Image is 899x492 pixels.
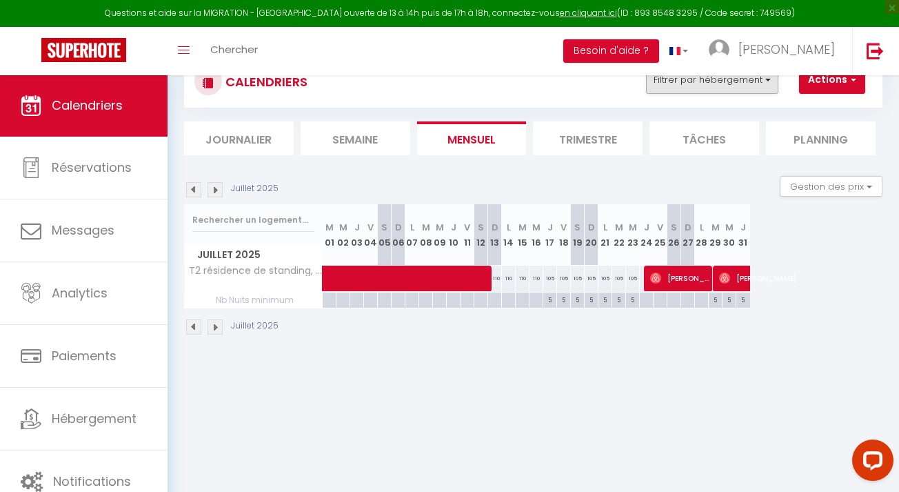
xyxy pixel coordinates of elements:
[419,204,433,266] th: 08
[474,204,488,266] th: 12
[231,182,279,195] p: Juillet 2025
[184,121,294,155] li: Journalier
[447,204,461,266] th: 10
[543,204,557,266] th: 17
[405,204,419,266] th: 07
[644,221,649,234] abbr: J
[657,221,663,234] abbr: V
[799,66,865,94] button: Actions
[612,204,626,266] th: 22
[585,204,598,266] th: 20
[698,27,852,75] a: ... [PERSON_NAME]
[543,293,556,306] div: 5
[615,221,623,234] abbr: M
[364,204,378,266] th: 04
[560,221,567,234] abbr: V
[560,7,617,19] a: en cliquant ici
[650,265,710,291] span: [PERSON_NAME]
[52,284,108,302] span: Analytics
[571,204,585,266] th: 19
[700,221,704,234] abbr: L
[723,293,736,306] div: 5
[603,221,607,234] abbr: L
[711,221,720,234] abbr: M
[410,221,414,234] abbr: L
[52,97,123,114] span: Calendriers
[395,221,402,234] abbr: D
[598,204,612,266] th: 21
[736,293,750,306] div: 5
[598,293,612,306] div: 5
[518,221,527,234] abbr: M
[557,293,570,306] div: 5
[210,42,258,57] span: Chercher
[626,204,640,266] th: 23
[52,410,137,427] span: Hébergement
[654,204,667,266] th: 25
[766,121,876,155] li: Planning
[649,121,759,155] li: Tâches
[41,38,126,62] img: Super Booking
[367,221,374,234] abbr: V
[478,221,484,234] abbr: S
[461,204,474,266] th: 11
[451,221,456,234] abbr: J
[557,204,571,266] th: 18
[339,221,347,234] abbr: M
[516,204,529,266] th: 15
[488,204,502,266] th: 13
[685,221,691,234] abbr: D
[436,221,444,234] abbr: M
[464,221,470,234] abbr: V
[192,208,314,233] input: Rechercher un logement...
[301,121,410,155] li: Semaine
[417,121,527,155] li: Mensuel
[185,293,322,308] span: Nb Nuits minimum
[738,41,835,58] span: [PERSON_NAME]
[725,221,734,234] abbr: M
[585,293,598,306] div: 5
[222,66,307,97] h3: CALENDRIERS
[187,266,325,276] span: T2 résidence de standing, [GEOGRAPHIC_DATA], parking
[709,293,722,306] div: 5
[646,66,778,94] button: Filtrer par hébergement
[433,204,447,266] th: 09
[381,221,387,234] abbr: S
[612,293,625,306] div: 5
[378,204,392,266] th: 05
[719,265,878,291] span: [PERSON_NAME]
[52,159,132,176] span: Réservations
[571,293,584,306] div: 5
[185,245,322,265] span: Juillet 2025
[629,221,637,234] abbr: M
[695,204,709,266] th: 28
[740,221,746,234] abbr: J
[723,204,736,266] th: 30
[841,434,899,492] iframe: LiveChat chat widget
[350,204,364,266] th: 03
[563,39,659,63] button: Besoin d'aide ?
[574,221,580,234] abbr: S
[529,204,543,266] th: 16
[626,293,639,306] div: 5
[507,221,511,234] abbr: L
[640,204,654,266] th: 24
[392,204,405,266] th: 06
[667,204,681,266] th: 26
[52,222,114,239] span: Messages
[867,42,884,59] img: logout
[323,204,336,266] th: 01
[532,221,541,234] abbr: M
[681,204,695,266] th: 27
[502,204,516,266] th: 14
[709,39,729,60] img: ...
[200,27,268,75] a: Chercher
[492,221,498,234] abbr: D
[709,204,723,266] th: 29
[736,204,750,266] th: 31
[780,176,882,197] button: Gestion des prix
[547,221,553,234] abbr: J
[231,319,279,333] p: Juillet 2025
[671,221,677,234] abbr: S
